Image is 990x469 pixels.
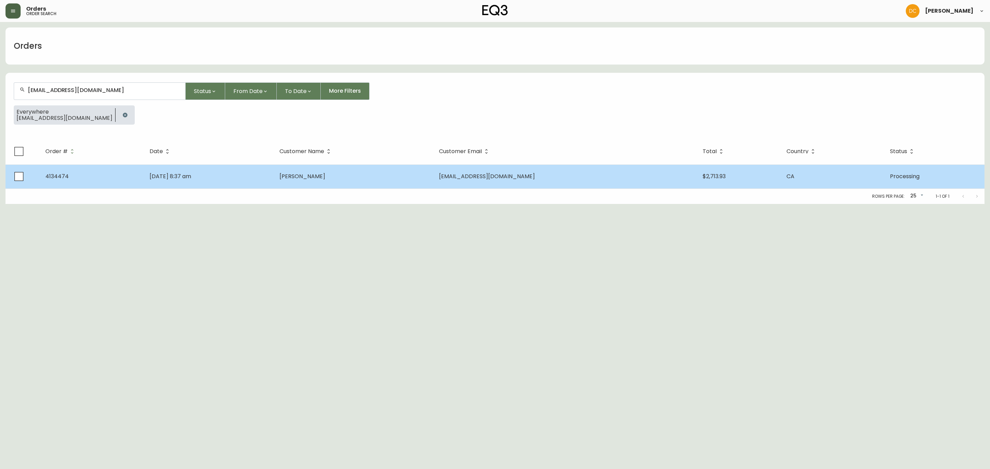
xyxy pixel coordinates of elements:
span: To Date [285,87,307,95]
span: Customer Name [279,148,333,155]
div: 25 [907,191,925,202]
span: Order # [45,149,68,153]
span: [PERSON_NAME] [925,8,973,14]
span: [EMAIL_ADDRESS][DOMAIN_NAME] [439,172,535,180]
span: Order # [45,148,77,155]
span: [DATE] 8:37 am [150,172,191,180]
span: Customer Name [279,149,324,153]
span: More Filters [329,87,361,95]
span: Customer Email [439,148,491,155]
span: Status [890,148,916,155]
img: logo [482,5,508,16]
p: Rows per page: [872,193,905,199]
span: CA [786,172,794,180]
span: Total [703,148,726,155]
span: Processing [890,172,920,180]
span: Status [194,87,211,95]
p: 1-1 of 1 [936,193,949,199]
span: [EMAIL_ADDRESS][DOMAIN_NAME] [16,115,112,121]
h1: Orders [14,40,42,52]
span: 4134474 [45,172,69,180]
span: Country [786,149,808,153]
button: Status [186,82,225,100]
span: Country [786,148,817,155]
span: Total [703,149,717,153]
span: From Date [233,87,263,95]
span: Customer Email [439,149,482,153]
span: [PERSON_NAME] [279,172,325,180]
button: To Date [277,82,321,100]
span: Status [890,149,907,153]
input: Search [28,87,180,93]
span: Everywhere [16,109,112,115]
button: More Filters [321,82,370,100]
img: 7eb451d6983258353faa3212700b340b [906,4,920,18]
span: Date [150,148,172,155]
span: Date [150,149,163,153]
button: From Date [225,82,277,100]
span: $2,713.93 [703,172,726,180]
h5: order search [26,12,56,16]
span: Orders [26,6,46,12]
